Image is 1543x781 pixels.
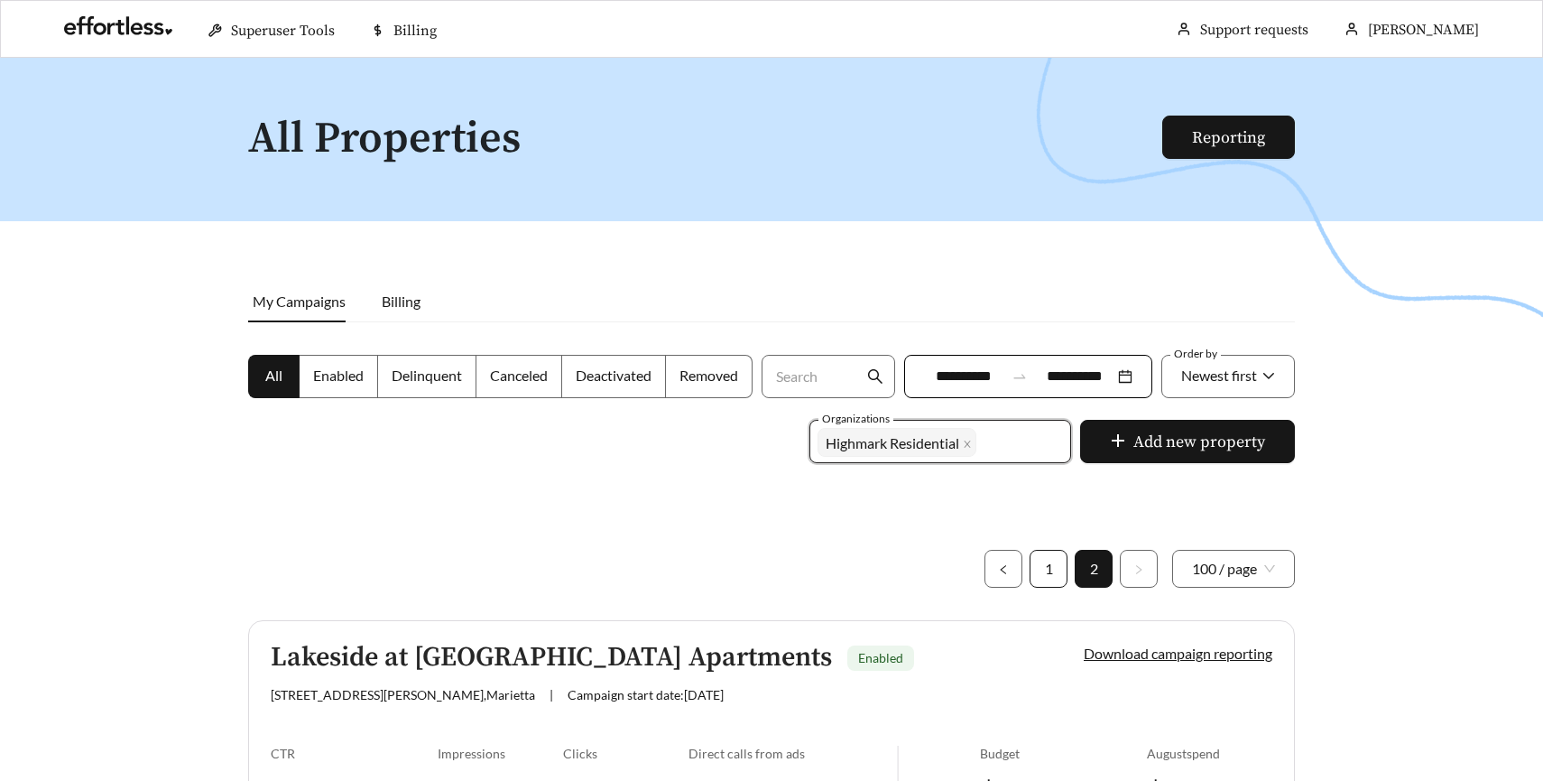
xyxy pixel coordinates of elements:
[1075,550,1113,588] li: 2
[393,22,437,40] span: Billing
[1012,368,1028,385] span: swap-right
[1012,368,1028,385] span: to
[1120,550,1158,588] li: Next Page
[1192,551,1275,587] span: 100 / page
[1084,645,1272,662] a: Download campaign reporting
[1162,116,1295,159] button: Reporting
[826,434,959,451] span: Highmark Residential
[1147,746,1272,761] div: August spend
[392,367,462,384] span: Delinquent
[1200,21,1308,39] a: Support requests
[1133,564,1144,575] span: right
[1192,127,1265,148] a: Reporting
[438,746,563,761] div: Impressions
[688,746,897,761] div: Direct calls from ads
[550,687,553,702] span: |
[1172,550,1295,588] div: Page Size
[231,22,335,40] span: Superuser Tools
[313,367,364,384] span: Enabled
[1181,367,1257,384] span: Newest first
[1368,21,1479,39] span: [PERSON_NAME]
[1030,551,1067,587] a: 1
[265,367,282,384] span: All
[271,746,438,761] div: CTR
[984,550,1022,588] li: Previous Page
[980,746,1147,761] div: Budget
[248,116,1164,163] h1: All Properties
[984,550,1022,588] button: left
[1133,430,1265,454] span: Add new property
[490,367,548,384] span: Canceled
[271,643,832,673] h5: Lakeside at [GEOGRAPHIC_DATA] Apartments
[1030,550,1067,588] li: 1
[568,687,724,702] span: Campaign start date: [DATE]
[1120,550,1158,588] button: right
[563,746,688,761] div: Clicks
[867,368,883,385] span: search
[253,293,346,310] span: My Campaigns
[963,440,972,450] span: close
[576,367,651,384] span: Deactivated
[271,687,535,702] span: [STREET_ADDRESS][PERSON_NAME] , Marietta
[1076,551,1112,587] a: 2
[1110,432,1126,452] span: plus
[998,564,1009,575] span: left
[1080,420,1295,463] button: plusAdd new property
[858,650,903,665] span: Enabled
[679,367,738,384] span: Removed
[382,293,420,310] span: Billing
